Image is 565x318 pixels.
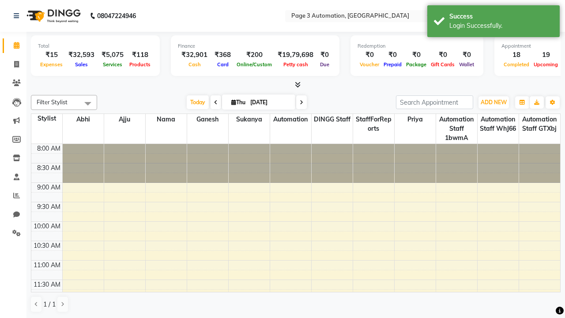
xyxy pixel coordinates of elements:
div: 8:30 AM [35,163,62,173]
div: ₹0 [358,50,381,60]
div: 11:30 AM [32,280,62,289]
div: Stylist [31,114,62,123]
span: DINGG Staff [312,114,353,125]
span: Cash [186,61,203,68]
span: Completed [501,61,531,68]
span: Services [101,61,124,68]
div: ₹0 [381,50,404,60]
div: ₹0 [317,50,332,60]
span: Automation Staff WhJ66 [478,114,519,134]
div: ₹32,901 [178,50,211,60]
div: ₹0 [457,50,476,60]
b: 08047224946 [97,4,136,28]
span: Sales [73,61,90,68]
button: ADD NEW [478,96,509,109]
span: 1 / 1 [43,300,56,309]
span: Prepaid [381,61,404,68]
span: Upcoming [531,61,560,68]
span: Products [127,61,153,68]
div: Success [449,12,553,21]
span: Due [318,61,331,68]
div: ₹19,79,698 [274,50,317,60]
span: Sukanya [229,114,270,125]
div: ₹0 [404,50,429,60]
div: ₹32,593 [65,50,98,60]
div: 11:00 AM [32,261,62,270]
span: Today [187,95,209,109]
span: Online/Custom [234,61,274,68]
div: 19 [531,50,560,60]
span: Wallet [457,61,476,68]
span: Card [215,61,231,68]
div: 9:00 AM [35,183,62,192]
span: Nama [146,114,187,125]
div: Total [38,42,153,50]
div: 10:30 AM [32,241,62,250]
span: Abhi [63,114,104,125]
div: 9:30 AM [35,202,62,212]
div: ₹368 [211,50,234,60]
span: Ganesh [187,114,228,125]
input: 2025-10-02 [248,96,292,109]
div: ₹118 [127,50,153,60]
div: 18 [501,50,531,60]
span: Automation Staff 1bwmA [436,114,477,144]
span: Priya [395,114,436,125]
div: ₹200 [234,50,274,60]
input: Search Appointment [396,95,473,109]
div: ₹5,075 [98,50,127,60]
div: Redemption [358,42,476,50]
span: Ajju [104,114,145,125]
div: ₹15 [38,50,65,60]
span: Gift Cards [429,61,457,68]
span: Automation Staff gTXbj [519,114,561,134]
img: logo [23,4,83,28]
div: 8:00 AM [35,144,62,153]
div: 10:00 AM [32,222,62,231]
span: Filter Stylist [37,98,68,106]
div: ₹0 [429,50,457,60]
span: ADD NEW [481,99,507,106]
span: Petty cash [281,61,310,68]
div: Login Successfully. [449,21,553,30]
span: Voucher [358,61,381,68]
span: StaffForReports [353,114,394,134]
span: Package [404,61,429,68]
span: Thu [229,99,248,106]
div: Finance [178,42,332,50]
span: Expenses [38,61,65,68]
span: Automation [270,114,311,125]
